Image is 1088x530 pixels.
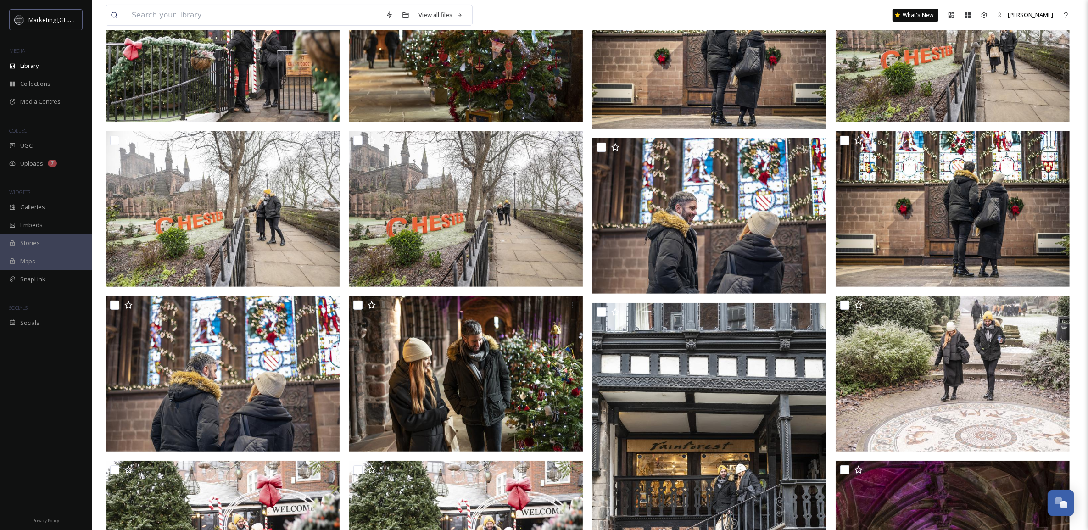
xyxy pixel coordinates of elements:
img: JJA_Xmas-098.jpg [349,131,583,287]
div: 7 [48,160,57,167]
a: [PERSON_NAME] [993,6,1058,24]
a: What's New [893,9,938,22]
span: Maps [20,257,35,266]
span: Galleries [20,203,45,212]
button: Open Chat [1048,490,1074,516]
img: JJA_Xmas-101.jpg [106,131,340,287]
img: JJA_Xmas-023.jpg [836,296,1070,452]
span: SnapLink [20,275,45,284]
span: WIDGETS [9,189,30,195]
span: SOCIALS [9,304,28,311]
input: Search your library [127,5,381,25]
span: Marketing [GEOGRAPHIC_DATA] [28,15,116,24]
span: Uploads [20,159,43,168]
span: Library [20,61,39,70]
img: MC-Logo-01.svg [15,15,24,24]
img: JJA_Xmas-127.jpg [592,138,826,294]
span: Socials [20,318,39,327]
span: COLLECT [9,127,29,134]
span: Media Centres [20,97,61,106]
span: MEDIA [9,47,25,54]
span: Collections [20,79,50,88]
span: Privacy Policy [33,518,59,524]
a: Privacy Policy [33,514,59,525]
span: [PERSON_NAME] [1008,11,1053,19]
span: UGC [20,141,33,150]
a: View all files [414,6,468,24]
img: JJA_Xmas-124.jpg [836,131,1070,287]
img: JJA_Xmas-119.jpg [349,296,583,452]
img: JJA_Xmas-126.jpg [106,296,340,452]
span: Stories [20,239,40,247]
span: Embeds [20,221,43,229]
